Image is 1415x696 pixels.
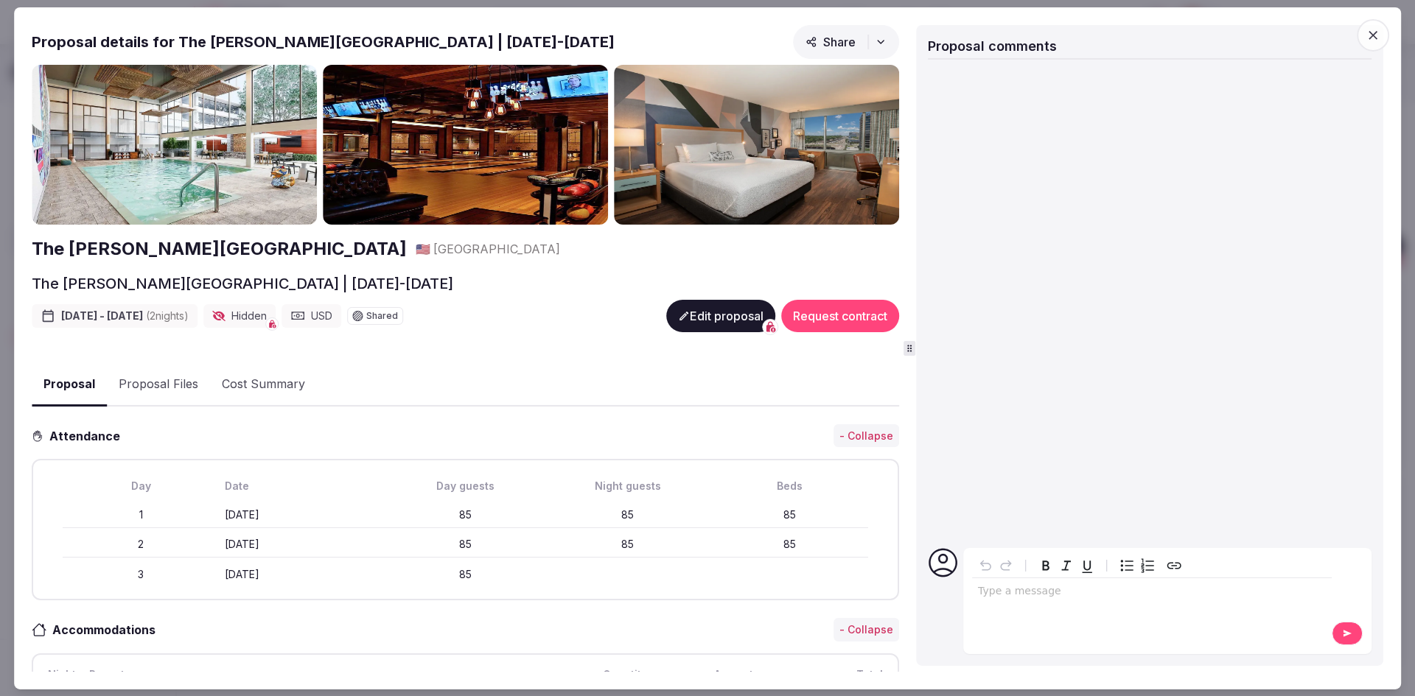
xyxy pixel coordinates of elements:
[433,241,560,257] span: [GEOGRAPHIC_DATA]
[45,667,74,683] div: Night
[712,507,868,522] div: 85
[46,621,170,639] h3: Accommodations
[146,309,189,322] span: ( 2 night s )
[834,424,899,448] button: - Collapse
[203,304,276,328] div: Hidden
[972,578,1332,608] div: editable markdown
[63,479,219,493] div: Day
[712,537,868,552] div: 85
[225,567,381,582] div: [DATE]
[614,64,899,225] img: Gallery photo 3
[1164,555,1184,576] button: Create link
[210,363,317,406] button: Cost Summary
[63,537,219,552] div: 2
[61,309,189,323] span: [DATE] - [DATE]
[834,618,899,641] button: - Collapse
[806,34,856,49] span: Share
[225,537,381,552] div: [DATE]
[225,507,381,522] div: [DATE]
[1077,555,1097,576] button: Underline
[793,24,899,58] button: Share
[1035,555,1056,576] button: Bold
[662,667,756,683] div: Amount
[928,38,1057,53] span: Proposal comments
[388,567,544,582] div: 85
[416,242,430,256] span: 🇺🇸
[388,479,544,493] div: Day guests
[579,667,650,683] div: Quantity
[32,236,407,261] a: The [PERSON_NAME][GEOGRAPHIC_DATA]
[550,479,706,493] div: Night guests
[225,479,381,493] div: Date
[366,312,398,320] span: Shared
[32,363,107,407] button: Proposal
[32,31,615,52] h2: Proposal details for The [PERSON_NAME][GEOGRAPHIC_DATA] | [DATE]-[DATE]
[416,241,430,257] button: 🇺🇸
[1137,555,1158,576] button: Numbered list
[1117,555,1158,576] div: toggle group
[768,667,886,683] div: Total
[550,537,706,552] div: 85
[1117,555,1137,576] button: Bulleted list
[781,300,899,332] button: Request contract
[32,273,453,294] h2: The [PERSON_NAME][GEOGRAPHIC_DATA] | [DATE]-[DATE]
[107,363,210,406] button: Proposal Files
[43,427,132,445] h3: Attendance
[282,304,341,328] div: USD
[1056,555,1077,576] button: Italic
[63,567,219,582] div: 3
[32,64,317,225] img: Gallery photo 1
[712,479,868,493] div: Beds
[63,507,219,522] div: 1
[388,537,544,552] div: 85
[388,507,544,522] div: 85
[550,507,706,522] div: 85
[323,64,608,225] img: Gallery photo 2
[666,300,775,332] button: Edit proposal
[86,667,567,683] div: Room type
